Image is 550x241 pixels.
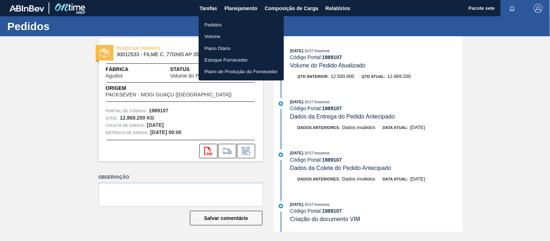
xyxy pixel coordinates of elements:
[199,66,284,77] a: Plano de Produção do Fornecedor
[204,57,248,63] font: Estoque Fornecedor
[204,22,222,28] font: Pedidos
[199,19,284,30] a: Pedidos
[204,34,220,39] font: Volume
[199,30,284,42] a: Volume
[199,42,284,54] a: Plano Diário
[204,69,278,74] font: Plano de Produção do Fornecedor
[199,54,284,66] a: Estoque Fornecedor
[204,45,231,51] font: Plano Diário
